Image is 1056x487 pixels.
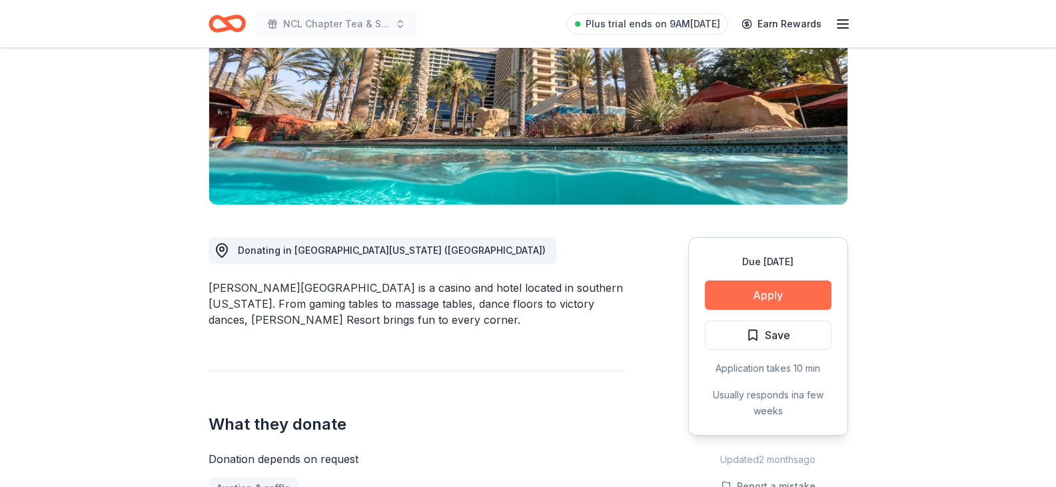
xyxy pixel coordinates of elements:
[734,12,829,36] a: Earn Rewards
[209,451,624,467] div: Donation depends on request
[209,8,246,39] a: Home
[705,320,831,350] button: Save
[688,452,848,468] div: Updated 2 months ago
[209,414,624,435] h2: What they donate
[705,254,831,270] div: Due [DATE]
[705,360,831,376] div: Application takes 10 min
[238,244,546,256] span: Donating in [GEOGRAPHIC_DATA][US_STATE] ([GEOGRAPHIC_DATA])
[765,326,790,344] span: Save
[705,280,831,310] button: Apply
[209,280,624,328] div: [PERSON_NAME][GEOGRAPHIC_DATA] is a casino and hotel located in southern [US_STATE]. From gaming ...
[257,11,416,37] button: NCL Chapter Tea & Silent Auction
[283,16,390,32] span: NCL Chapter Tea & Silent Auction
[705,387,831,419] div: Usually responds in a few weeks
[586,16,720,32] span: Plus trial ends on 9AM[DATE]
[567,13,728,35] a: Plus trial ends on 9AM[DATE]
